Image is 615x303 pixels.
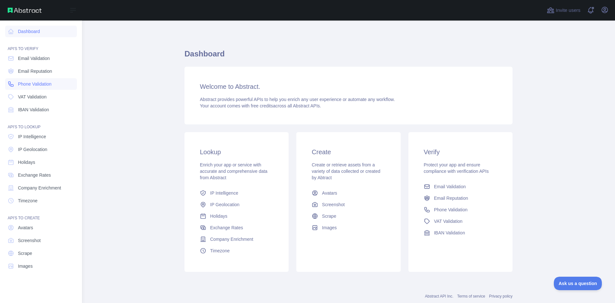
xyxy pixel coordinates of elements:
a: Scrape [309,210,388,222]
a: IBAN Validation [421,227,500,239]
h3: Create [312,147,385,156]
a: Avatars [5,222,77,233]
div: API'S TO VERIFY [5,38,77,51]
span: Invite users [556,7,580,14]
a: Exchange Rates [5,169,77,181]
a: IP Intelligence [197,187,276,199]
a: Company Enrichment [5,182,77,194]
button: Invite users [545,5,582,15]
a: IP Intelligence [5,131,77,142]
span: Images [322,224,337,231]
h1: Dashboard [184,49,512,64]
span: Exchange Rates [18,172,51,178]
div: API'S TO CREATE [5,208,77,221]
a: Email Validation [421,181,500,192]
span: Screenshot [322,201,345,208]
span: Scrape [322,213,336,219]
a: Screenshot [5,235,77,246]
a: Exchange Rates [197,222,276,233]
span: Holidays [18,159,35,165]
a: Timezone [5,195,77,206]
span: Create or retrieve assets from a variety of data collected or created by Abtract [312,162,380,180]
h3: Lookup [200,147,273,156]
a: Scrape [5,248,77,259]
span: VAT Validation [434,218,463,224]
span: Exchange Rates [210,224,243,231]
span: Images [18,263,33,269]
a: Email Reputation [421,192,500,204]
span: Phone Validation [18,81,52,87]
a: Dashboard [5,26,77,37]
a: VAT Validation [5,91,77,103]
a: Avatars [309,187,388,199]
span: Company Enrichment [18,185,61,191]
a: Abstract API Inc. [425,294,454,299]
span: Protect your app and ensure compliance with verification APIs [424,162,489,174]
a: Terms of service [457,294,485,299]
a: Images [5,260,77,272]
span: free credits [251,103,273,108]
a: Email Validation [5,53,77,64]
span: Screenshot [18,237,41,244]
a: Phone Validation [5,78,77,90]
a: Images [309,222,388,233]
a: Holidays [197,210,276,222]
span: IBAN Validation [434,230,465,236]
span: Your account comes with across all Abstract APIs. [200,103,321,108]
div: API'S TO LOOKUP [5,117,77,130]
span: IP Geolocation [210,201,240,208]
span: Avatars [18,224,33,231]
span: Phone Validation [434,206,468,213]
a: Timezone [197,245,276,257]
a: Company Enrichment [197,233,276,245]
span: Avatars [322,190,337,196]
a: Email Reputation [5,65,77,77]
span: Holidays [210,213,227,219]
a: Screenshot [309,199,388,210]
span: Scrape [18,250,32,257]
span: Email Reputation [434,195,468,201]
span: Email Validation [434,183,466,190]
a: VAT Validation [421,215,500,227]
span: Email Reputation [18,68,52,74]
span: IP Intelligence [210,190,238,196]
a: Phone Validation [421,204,500,215]
a: IP Geolocation [5,144,77,155]
span: Timezone [210,248,230,254]
h3: Verify [424,147,497,156]
span: IP Geolocation [18,146,47,153]
span: IBAN Validation [18,106,49,113]
span: Email Validation [18,55,50,62]
a: Privacy policy [489,294,512,299]
a: Holidays [5,156,77,168]
span: VAT Validation [18,94,46,100]
span: Company Enrichment [210,236,253,242]
span: Timezone [18,198,37,204]
a: IP Geolocation [197,199,276,210]
iframe: Toggle Customer Support [554,277,602,290]
span: IP Intelligence [18,133,46,140]
h3: Welcome to Abstract. [200,82,497,91]
a: IBAN Validation [5,104,77,115]
span: Enrich your app or service with accurate and comprehensive data from Abstract [200,162,267,180]
img: Abstract API [8,8,42,13]
span: Abstract provides powerful APIs to help you enrich any user experience or automate any workflow. [200,97,395,102]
